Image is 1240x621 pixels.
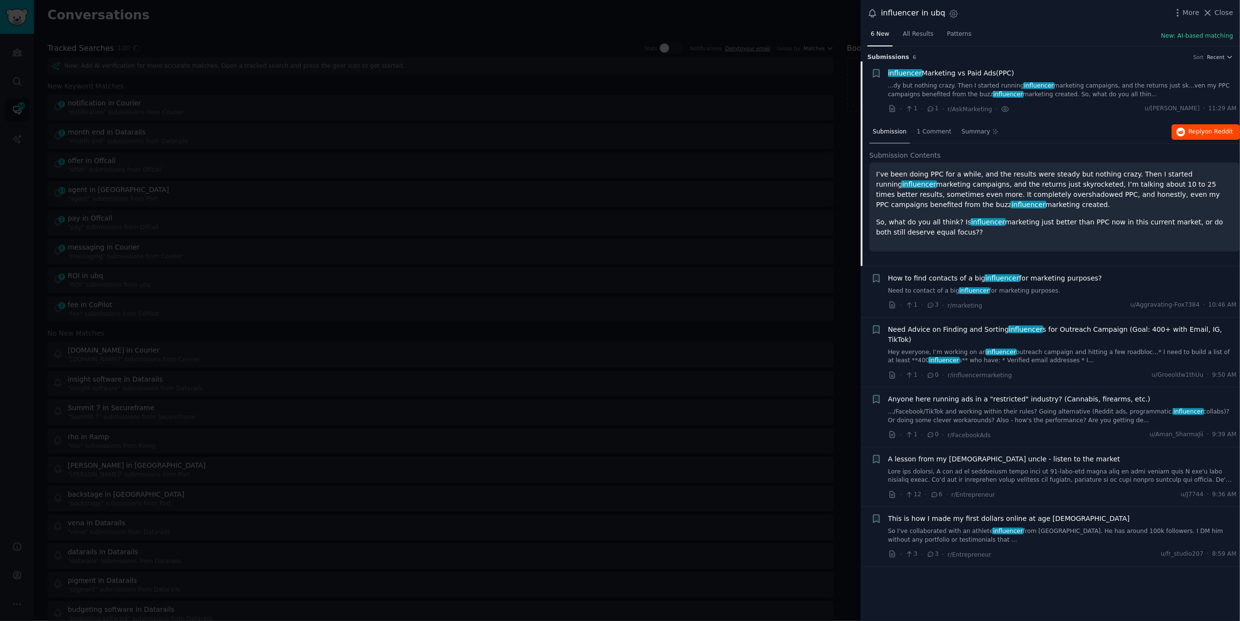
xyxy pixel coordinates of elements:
[905,371,917,380] span: 1
[1161,550,1203,559] span: u/fr_studio207
[948,372,1012,379] span: r/influencermarketing
[869,150,941,161] span: Submission Contents
[1172,124,1240,140] button: Replyon Reddit
[888,514,1130,524] a: This is how I made my first dollars online at age [DEMOGRAPHIC_DATA]
[1173,8,1200,18] button: More
[1212,430,1237,439] span: 9:39 AM
[901,180,937,188] span: influencer
[921,104,923,114] span: ·
[1008,325,1044,333] span: influencer
[900,300,902,310] span: ·
[1209,301,1237,310] span: 10:46 AM
[962,128,990,136] span: Summary
[900,489,902,500] span: ·
[905,550,917,559] span: 3
[948,432,991,439] span: r/FacebookAds
[959,287,990,294] span: influencer
[1152,371,1204,380] span: u/Groeoldw1thUu
[905,430,917,439] span: 1
[946,489,948,500] span: ·
[1203,104,1205,113] span: ·
[867,27,893,46] a: 6 New
[888,273,1102,283] span: How to find contacts of a big for marketing purposes?
[1130,301,1199,310] span: u/Aggravating-Fox7384
[986,349,1017,355] span: influencer
[888,468,1237,485] a: Lore ips dolorsi, A con ad el seddoeiusm tempo inci ut 91-labo-etd magna aliq en admi veniam quis...
[952,491,995,498] span: r/Entrepreneur
[926,301,939,310] span: 3
[888,273,1102,283] a: How to find contacts of a biginfluencerfor marketing purposes?
[996,104,998,114] span: ·
[888,68,1015,78] a: influencerMarketing vs Paid Ads(PPC)
[917,128,952,136] span: 1 Comment
[1205,128,1233,135] span: on Reddit
[1194,54,1204,60] div: Sort
[1207,54,1233,60] button: Recent
[867,53,910,62] span: Submission s
[1207,430,1209,439] span: ·
[921,430,923,440] span: ·
[993,91,1024,98] span: influencer
[900,370,902,380] span: ·
[903,30,933,39] span: All Results
[888,325,1237,345] span: Need Advice on Finding and Sorting s for Outreach Campaign (Goal: 400+ with Email, IG, TikTok)
[947,30,971,39] span: Patterns
[1189,128,1233,136] span: Reply
[888,408,1237,425] a: .../Facebook/TikTok and working within their rules? Going alternative (Reddit ads, programmatic,i...
[921,549,923,560] span: ·
[1212,550,1237,559] span: 8:59 AM
[942,370,944,380] span: ·
[887,69,923,77] span: influencer
[942,430,944,440] span: ·
[971,218,1006,226] span: influencer
[948,551,991,558] span: r/Entrepreneur
[926,550,939,559] span: 3
[926,371,939,380] span: 0
[888,527,1237,544] a: So I've collaborated with an athleteinfluencerfrom [GEOGRAPHIC_DATA]. He has around 100k follower...
[913,54,916,60] span: 6
[900,430,902,440] span: ·
[992,528,1024,534] span: influencer
[944,27,975,46] a: Patterns
[888,325,1237,345] a: Need Advice on Finding and Sortinginfluencers for Outreach Campaign (Goal: 400+ with Email, IG, T...
[1161,32,1233,41] button: New: AI-based matching
[1011,201,1046,208] span: influencer
[1173,408,1204,415] span: influencer
[873,128,907,136] span: Submission
[925,489,927,500] span: ·
[900,104,902,114] span: ·
[928,357,960,364] span: influencer
[948,302,983,309] span: r/marketing
[942,549,944,560] span: ·
[1203,301,1205,310] span: ·
[942,300,944,310] span: ·
[905,490,921,499] span: 12
[888,394,1151,404] a: Anyone here running ads in a "restricted" industry? (Cannabis, firearms, etc.)
[881,7,945,19] div: influencer in ubq
[948,106,992,113] span: r/AskMarketing
[888,287,1237,296] a: Need to contact of a biginfluencerfor marketing purposes.
[1212,490,1237,499] span: 9:36 AM
[930,490,942,499] span: 6
[876,217,1233,237] p: So, what do you all think? Is marketing just better than PPC now in this current market, or do bo...
[1207,490,1209,499] span: ·
[1150,430,1203,439] span: u/Aman_SharmaJii
[888,82,1237,99] a: ...dy but nothing crazy. Then I started runninginfluencermarketing campaigns, and the returns jus...
[899,27,937,46] a: All Results
[888,454,1120,464] a: A lesson from my [DEMOGRAPHIC_DATA] uncle - listen to the market
[926,430,939,439] span: 0
[1203,8,1233,18] button: Close
[985,274,1020,282] span: influencer
[905,301,917,310] span: 1
[900,549,902,560] span: ·
[1207,550,1209,559] span: ·
[888,68,1015,78] span: Marketing vs Paid Ads(PPC)
[905,104,917,113] span: 1
[1207,371,1209,380] span: ·
[871,30,889,39] span: 6 New
[921,370,923,380] span: ·
[1181,490,1204,499] span: u/J7744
